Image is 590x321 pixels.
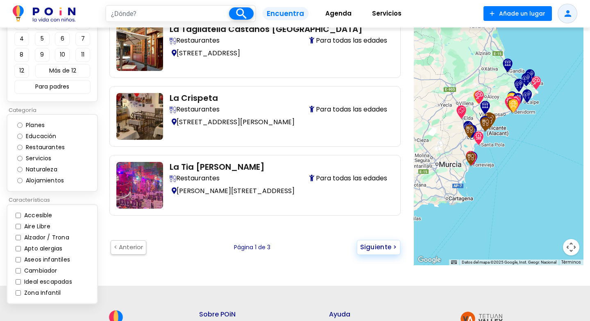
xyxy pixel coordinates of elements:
label: Ideal escapadas [22,278,72,286]
label: Naturaleza [24,165,66,174]
a: Términos [561,259,581,265]
div: La Tia Juana Torrevieja [464,152,477,165]
img: Descubre restaurantes family-friendly con zonas infantiles, tronas, menús para niños y espacios a... [170,38,176,44]
button: 5 [35,32,50,46]
span: Restaurantes [170,105,220,114]
div: Aquopolis Torrevieja [464,151,477,164]
div: Parador de Jávea [529,76,542,89]
button: Controles de visualización del mapa [563,239,579,255]
span: Agenda [322,7,355,20]
button: 6 [55,32,70,46]
span: Restaurantes [170,173,220,183]
div: César Anca Restaurante & Barra [479,118,492,131]
span: Para todas las edades [309,173,387,183]
span: Restaurantes [170,36,220,46]
h5: Ayuda [329,310,395,318]
div: La cabaña de sara [455,105,468,118]
div: Aqua Natura Benidorm [504,96,517,109]
p: [PERSON_NAME][STREET_ADDRESS] [170,185,387,197]
label: Alojamientos [24,176,72,185]
div: Auditori i Centre Cultural de la Nucia [506,91,519,105]
div: Hotel Deloix Aqua Center [508,98,521,111]
p: Categoría [7,106,103,114]
img: Google [416,255,443,265]
img: Descubre restaurantes family-friendly con zonas infantiles, tronas, menús para niños y espacios a... [170,107,176,113]
img: POiN [13,5,75,22]
div: Mirador del Portal Viejo [511,93,524,106]
a: Encuentra [256,4,315,24]
label: Educación [24,132,65,141]
img: Descubre restaurantes family-friendly con zonas infantiles, tronas, menús para niños y espacios a... [170,175,176,182]
span: Datos del mapa ©2025 Google, Inst. Geogr. Nacional [462,260,556,264]
p: [STREET_ADDRESS][PERSON_NAME] [170,116,387,128]
div: Sis cuines [483,112,496,125]
input: ¿Dónde? [106,6,229,21]
a: Servicios [362,4,412,24]
h5: Sobre POiN [199,310,264,318]
h2: La Crispeta [170,93,387,103]
div: Kaf Rotisserie [479,118,492,131]
div: Tao Bike [507,99,520,112]
label: Zona Infantil [22,289,61,297]
img: la-crispeta [116,93,163,140]
div: Pola Park [472,132,485,145]
p: Página 1 de 3 [234,243,270,252]
span: Encuentra [263,7,308,20]
button: 7 [75,32,90,46]
div: TirolinasGo Alicante Forestal Park [505,93,518,106]
a: la-tagliatella-castanos-alicante La Tagliatella Castaños [GEOGRAPHIC_DATA] Descubre restaurantes ... [116,24,394,71]
div: MarcAis La Escuela [472,91,485,104]
div: Estadio José Rico Pérez [478,116,491,129]
label: Aire Libre [22,222,50,231]
label: Alzador / Trona [22,233,69,242]
label: Aseos infantiles [22,255,70,264]
a: comida-con-ninos-en-alicante-la-tia-juana-alicante La Tia [PERSON_NAME] Descubre restaurantes fam... [116,162,394,209]
div: Hotel del Juguete 4* [472,91,486,104]
div: Terra Mítica [503,97,516,110]
label: Accesible [22,211,52,220]
div: La Tia Juana Benidorm [506,99,519,112]
div: La Tia Juana Elche [463,125,476,138]
h2: La Tagliatella Castaños [GEOGRAPHIC_DATA] [170,24,387,34]
button: Más de 12 [35,64,90,78]
div: Fábrica de turrones El Artesano [479,101,492,114]
div: La Ricetta Ristopizza & Bar [483,115,496,128]
label: Apto alergias [22,244,62,253]
span: Para todas las edades [309,105,387,114]
div: Valle del Pop - Alcalalí [512,79,525,92]
img: comida-con-ninos-en-alicante-la-tia-juana-alicante [116,162,163,209]
button: Para padres [14,80,91,94]
span: Servicios [368,7,405,20]
div: Parc Natural del Penyal d'Ifac [520,89,533,102]
button: < Anterior [111,240,146,255]
button: 11 [75,48,90,62]
div: Museu Faller de Gandía [501,59,514,72]
p: Características [7,196,103,204]
button: Combinaciones de teclas [451,260,457,265]
label: Servicios [24,154,60,163]
div: Jardín de L'Albarda [520,73,533,86]
label: Restaurantes [24,143,73,152]
div: De Pasta Somos [484,114,497,127]
div: Playa Escollera Norte [523,69,536,82]
button: 8 [14,48,29,62]
label: Cambiador [22,266,57,275]
label: Planes [24,121,53,130]
a: la-crispeta La Crispeta Descubre restaurantes family-friendly con zonas infantiles, tronas, menús... [116,93,394,140]
img: la-tagliatella-castanos-alicante [116,24,163,71]
a: Agenda [315,4,362,24]
i: search [234,7,249,21]
div: Pantano de Elche [461,121,474,134]
a: Abre esta zona en Google Maps (se abre en una nueva ventana) [416,255,443,265]
button: 4 [14,32,29,46]
h2: La Tia [PERSON_NAME] [170,162,387,172]
button: 10 [55,48,70,62]
span: Para todas las edades [309,36,387,46]
button: 9 [35,48,50,62]
button: Siguiente > [357,240,400,255]
button: 12 [14,64,29,78]
p: [STREET_ADDRESS] [170,47,387,59]
button: Añade un lugar [483,6,552,21]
